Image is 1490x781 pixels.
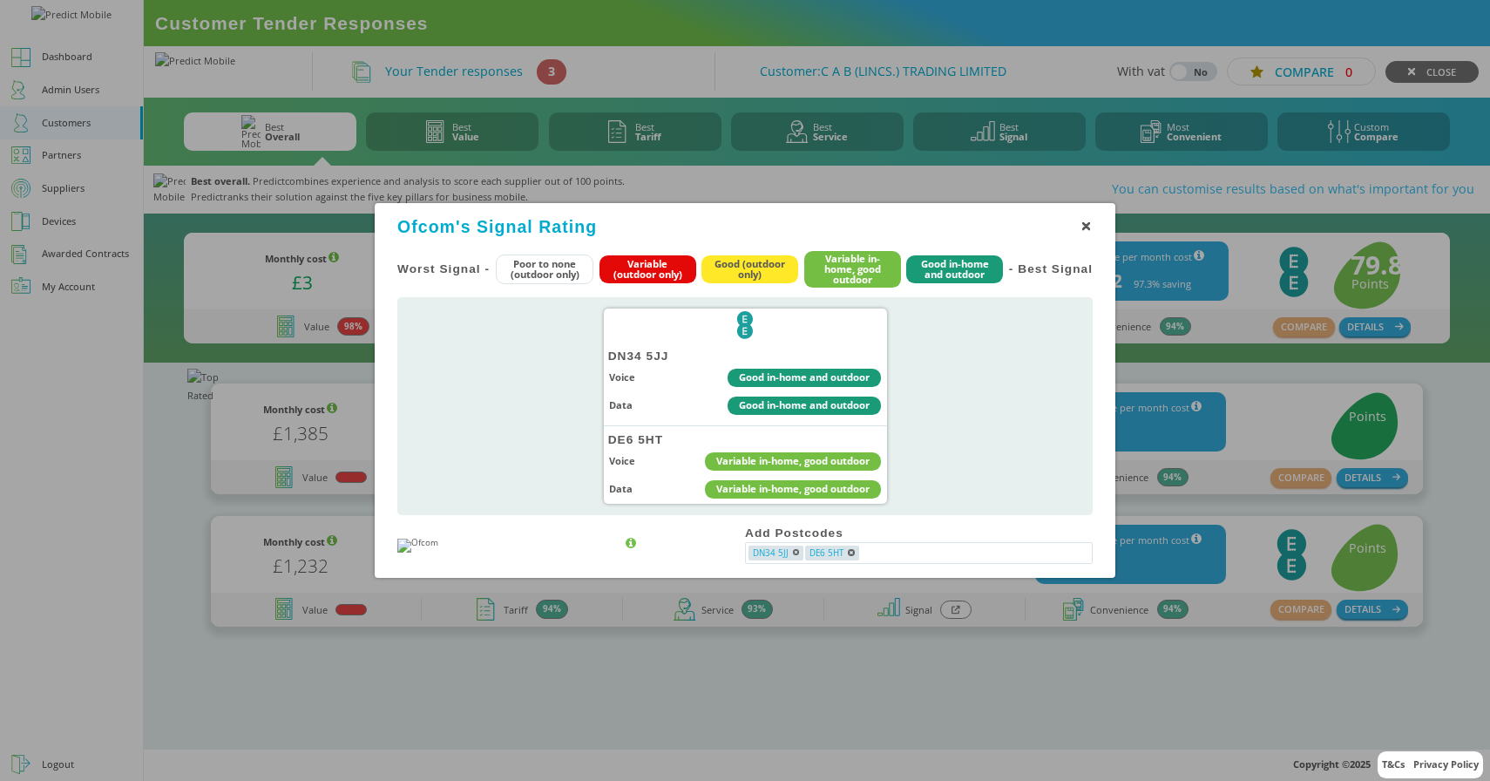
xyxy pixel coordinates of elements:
div: Variable in-home, good outdoor [804,251,901,289]
div: Poor to none (outdoor only) [496,255,594,283]
div: DE6 5HT [604,431,887,447]
div: Ofcom's Signal Rating [397,217,597,236]
div: Variable in-home, good outdoor [705,480,881,499]
a: Privacy Policy [1413,757,1479,771]
div: Voice [609,369,635,387]
img: Ofcom [397,539,624,553]
span: DN34 5JJ [753,546,789,561]
div: Good in-home and outdoor [906,255,1003,282]
div: Good in-home and outdoor [728,369,881,387]
div: - Best Signal [1009,262,1093,276]
div: Data [609,480,633,499]
div: Add Postcodes [745,526,1093,540]
div: DN34 5JJ [604,347,887,363]
span: DE6 5HT [809,546,843,561]
div: Good in-home and outdoor [728,397,881,415]
div: Worst Signal - [397,262,490,276]
a: T&Cs [1382,757,1405,771]
div: Variable (outdoor only) [599,255,696,282]
div: Voice [609,452,635,471]
div: Variable in-home, good outdoor [705,452,881,471]
div: Data [609,397,633,415]
div: Good (outdoor only) [701,255,798,282]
